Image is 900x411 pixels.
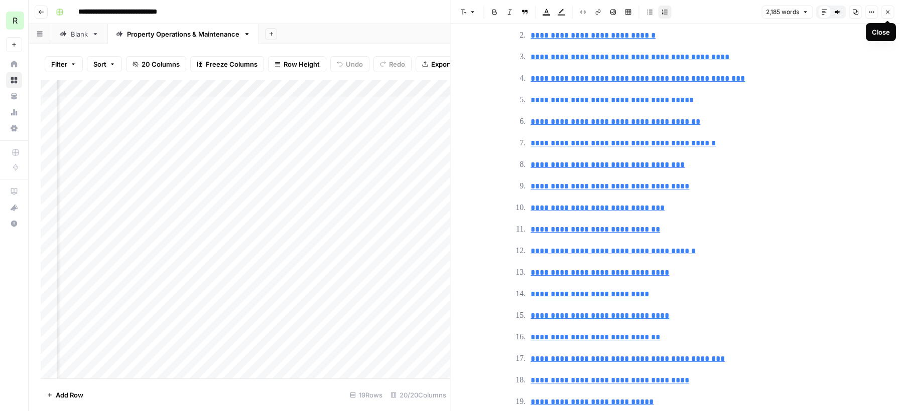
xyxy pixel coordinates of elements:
[93,59,106,69] span: Sort
[330,56,369,72] button: Undo
[387,387,450,403] div: 20/20 Columns
[56,390,83,400] span: Add Row
[107,24,259,44] a: Property Operations & Maintenance
[346,59,363,69] span: Undo
[284,59,320,69] span: Row Height
[761,6,813,19] button: 2,185 words
[7,200,22,215] div: What's new?
[41,387,89,403] button: Add Row
[142,59,180,69] span: 20 Columns
[6,216,22,232] button: Help + Support
[6,104,22,120] a: Usage
[71,29,88,39] div: Blank
[87,56,122,72] button: Sort
[766,8,799,17] span: 2,185 words
[416,56,473,72] button: Export CSV
[6,120,22,136] a: Settings
[389,59,405,69] span: Redo
[6,8,22,33] button: Workspace: Re-Leased
[127,29,239,39] div: Property Operations & Maintenance
[373,56,412,72] button: Redo
[45,56,83,72] button: Filter
[872,27,890,37] div: Close
[6,88,22,104] a: Your Data
[51,24,107,44] a: Blank
[206,59,258,69] span: Freeze Columns
[6,199,22,216] button: What's new?
[346,387,387,403] div: 19 Rows
[6,72,22,88] a: Browse
[51,59,67,69] span: Filter
[431,59,467,69] span: Export CSV
[268,56,326,72] button: Row Height
[6,183,22,199] a: AirOps Academy
[6,56,22,72] a: Home
[190,56,264,72] button: Freeze Columns
[13,15,18,27] span: R
[126,56,186,72] button: 20 Columns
